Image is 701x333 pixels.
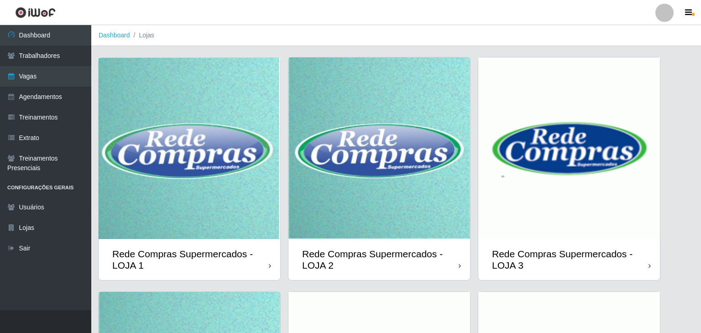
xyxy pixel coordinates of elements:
[99,31,130,39] a: Dashboard
[492,248,649,271] div: Rede Compras Supermercados - LOJA 3
[478,57,660,280] a: Rede Compras Supermercados - LOJA 3
[288,57,470,280] a: Rede Compras Supermercados - LOJA 2
[130,31,154,40] li: Lojas
[15,7,56,18] img: CoreUI Logo
[288,57,470,239] img: cardImg
[478,57,660,239] img: cardImg
[91,25,701,46] nav: breadcrumb
[99,58,280,239] img: cardImg
[99,58,280,280] a: Rede Compras Supermercados - LOJA 1
[302,248,459,271] div: Rede Compras Supermercados - LOJA 2
[112,248,269,271] div: Rede Compras Supermercados - LOJA 1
